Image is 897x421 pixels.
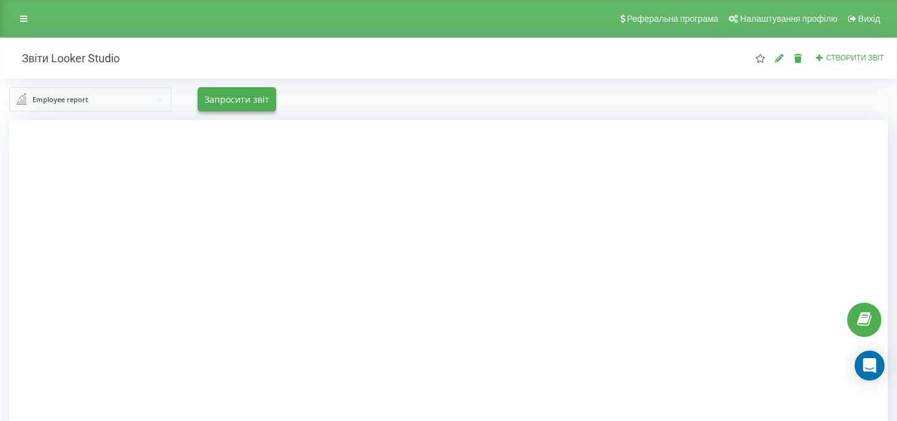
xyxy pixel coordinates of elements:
[858,14,880,24] span: Вихід
[815,54,824,61] i: Створити звіт
[627,14,719,24] span: Реферальна програма
[198,87,276,111] button: Запросити звіт
[740,14,837,24] span: Налаштування профілю
[755,54,765,62] i: Цей звіт буде завантажений першим при відкритті "Звіти Looker Studio". Ви можете призначити будь-...
[812,53,888,64] button: Створити звіт
[32,93,88,106] div: Employee report
[9,51,120,65] h2: Звіти Looker Studio
[826,54,884,62] span: Створити звіт
[774,54,785,62] i: Редагувати звіт
[793,54,803,62] i: Видалити звіт
[855,351,885,381] div: Open Intercom Messenger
